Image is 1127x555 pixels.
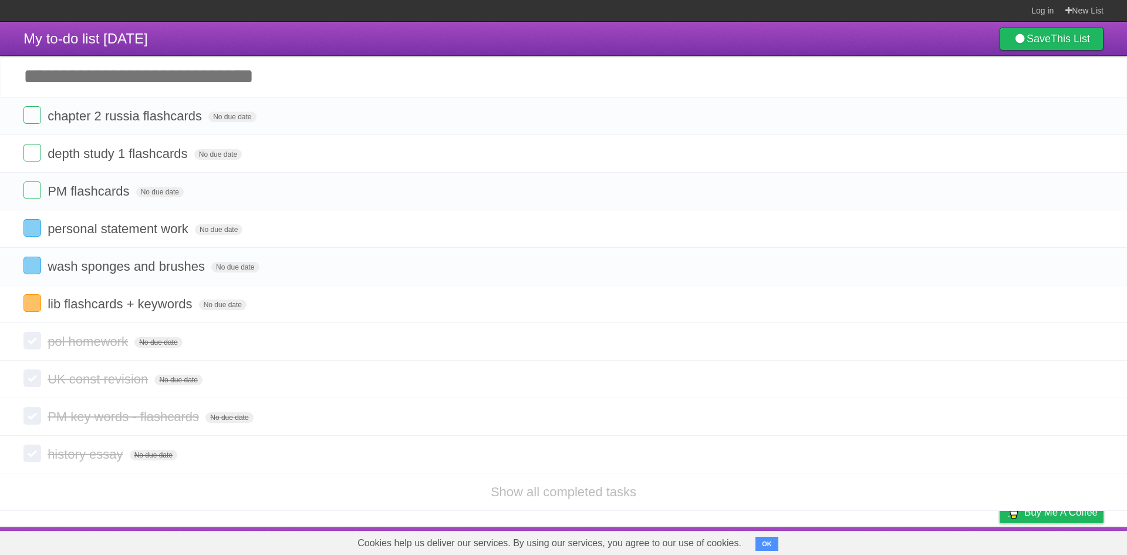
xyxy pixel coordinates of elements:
[843,530,868,552] a: About
[154,375,202,385] span: No due date
[130,450,177,460] span: No due date
[194,149,242,160] span: No due date
[195,224,242,235] span: No due date
[882,530,930,552] a: Developers
[755,537,778,551] button: OK
[491,485,636,499] a: Show all completed tasks
[23,219,41,237] label: Done
[23,181,41,199] label: Done
[48,259,208,274] span: wash sponges and brushes
[205,412,253,423] span: No due date
[48,409,202,424] span: PM key words - flashcards
[48,297,195,311] span: lib flashcards + keywords
[23,369,41,387] label: Done
[211,262,259,273] span: No due date
[346,532,753,555] span: Cookies help us deliver our services. By using our services, you agree to our use of cookies.
[23,294,41,312] label: Done
[48,334,131,349] span: pol homework
[48,146,190,161] span: depth study 1 flashcards
[48,109,205,123] span: chapter 2 russia flashcards
[48,184,132,199] span: PM flashcards
[1024,502,1098,523] span: Buy me a coffee
[136,187,184,197] span: No due date
[1005,502,1021,522] img: Buy me a coffee
[23,106,41,124] label: Done
[48,447,126,462] span: history essay
[23,257,41,274] label: Done
[1000,27,1104,51] a: SaveThis List
[23,407,41,425] label: Done
[1030,530,1104,552] a: Suggest a feature
[23,445,41,462] label: Done
[199,300,247,310] span: No due date
[1000,502,1104,523] a: Buy me a coffee
[208,112,256,122] span: No due date
[944,530,970,552] a: Terms
[23,31,148,46] span: My to-do list [DATE]
[48,372,151,386] span: UK const revision
[48,221,191,236] span: personal statement work
[984,530,1015,552] a: Privacy
[134,337,182,348] span: No due date
[23,332,41,349] label: Done
[23,144,41,162] label: Done
[1051,33,1090,45] b: This List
